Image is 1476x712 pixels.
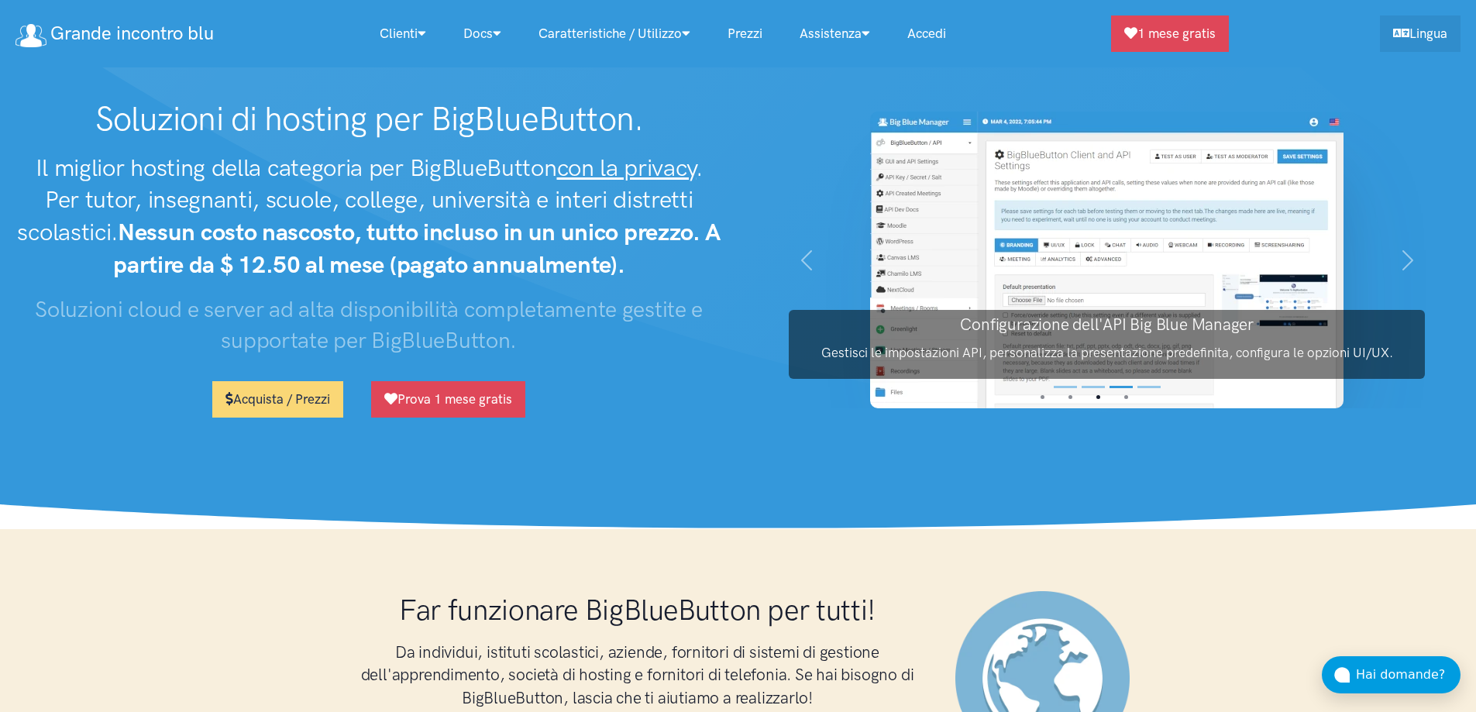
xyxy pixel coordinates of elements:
[15,294,723,356] h3: Soluzioni cloud e server ad alta disponibilità completamente gestite e supportate per BigBlueButton.
[15,24,46,47] img: logo
[445,17,520,50] a: Docs
[1356,665,1461,685] div: Hai domande?
[15,99,723,139] h1: Soluzioni di hosting per BigBlueButton.
[789,342,1425,363] p: Gestisci le impostazioni API, personalizza la presentazione predefinita, configura le opzioni UI/UX.
[1111,15,1229,52] a: 1 mese gratis
[361,17,445,50] a: Clienti
[351,641,924,709] h3: Da individui, istituti scolastici, aziende, fornitori di sistemi di gestione dell'apprendimento, ...
[1322,656,1461,693] button: Hai domande?
[889,17,965,50] a: Accedi
[212,381,343,418] a: Acquista / Prezzi
[709,17,781,50] a: Prezzi
[789,313,1425,335] h3: Configurazione dell'API Big Blue Manager
[781,17,889,50] a: Assistenza
[15,17,214,50] a: Grande incontro blu
[1380,15,1461,52] a: Lingua
[371,381,525,418] a: Prova 1 mese gratis
[351,591,924,628] h1: Far funzionare BigBlueButton per tutti!
[557,153,697,182] u: con la privacy
[113,218,721,279] strong: Nessun costo nascosto, tutto incluso in un unico prezzo. A partire da $ 12.50 al mese (pagato ann...
[15,152,723,281] h2: Il miglior hosting della categoria per BigBlueButton . Per tutor, insegnanti, scuole, college, un...
[520,17,709,50] a: Caratteristiche / Utilizzo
